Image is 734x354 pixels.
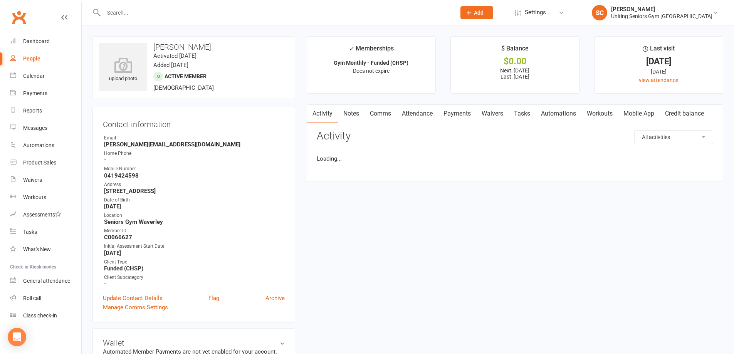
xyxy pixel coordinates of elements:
div: $0.00 [458,57,572,65]
a: Waivers [476,105,509,122]
a: Payments [438,105,476,122]
div: Messages [23,125,47,131]
div: General attendance [23,278,70,284]
a: Product Sales [10,154,81,171]
a: Roll call [10,290,81,307]
strong: 0419424598 [104,172,285,179]
div: Reports [23,107,42,114]
strong: [PERSON_NAME][EMAIL_ADDRESS][DOMAIN_NAME] [104,141,285,148]
div: Open Intercom Messenger [8,328,26,346]
div: upload photo [99,57,147,83]
a: Attendance [396,105,438,122]
a: Mobile App [618,105,660,122]
a: Notes [338,105,364,122]
strong: [DATE] [104,250,285,257]
strong: Gym Monthly - Funded (CHSP) [334,60,408,66]
a: Dashboard [10,33,81,50]
a: Waivers [10,171,81,189]
a: Manage Comms Settings [103,303,168,312]
i: ✓ [349,45,354,52]
li: Loading... [317,154,713,163]
div: Date of Birth [104,196,285,204]
div: Tasks [23,229,37,235]
strong: [DATE] [104,203,285,210]
span: Does not expire [353,68,390,74]
div: Roll call [23,295,41,301]
div: Memberships [349,44,394,58]
div: Email [104,134,285,142]
div: Client Subcategory [104,274,285,281]
div: Automations [23,142,54,148]
div: Mobile Number [104,165,285,173]
div: Class check-in [23,312,57,319]
a: People [10,50,81,67]
div: Waivers [23,177,42,183]
div: Payments [23,90,47,96]
span: Add [474,10,484,16]
strong: C0066627 [104,234,285,241]
div: Address [104,181,285,188]
span: [DEMOGRAPHIC_DATA] [153,84,214,91]
h3: Activity [317,130,713,142]
span: Settings [525,4,546,21]
strong: Funded (CHSP) [104,265,285,272]
div: Uniting Seniors Gym [GEOGRAPHIC_DATA] [611,13,712,20]
div: Last visit [643,44,675,57]
div: $ Balance [501,44,529,57]
input: Search... [101,7,450,18]
div: Product Sales [23,159,56,166]
a: Workouts [581,105,618,122]
a: Calendar [10,67,81,85]
div: Client Type [104,258,285,266]
a: What's New [10,241,81,258]
div: Workouts [23,194,46,200]
time: Added [DATE] [153,62,188,69]
a: Comms [364,105,396,122]
div: SC [592,5,607,20]
a: view attendance [639,77,678,83]
div: People [23,55,40,62]
a: Assessments [10,206,81,223]
div: What's New [23,246,51,252]
h3: Wallet [103,339,285,347]
a: Messages [10,119,81,137]
a: Archive [265,294,285,303]
a: Payments [10,85,81,102]
div: Assessments [23,211,61,218]
strong: Seniors Gym Waverley [104,218,285,225]
div: [DATE] [601,57,716,65]
div: Calendar [23,73,45,79]
time: Activated [DATE] [153,52,197,59]
h3: Contact information [103,117,285,129]
div: Member ID [104,227,285,235]
a: General attendance kiosk mode [10,272,81,290]
a: Class kiosk mode [10,307,81,324]
a: Automations [536,105,581,122]
div: [DATE] [601,67,716,76]
a: Reports [10,102,81,119]
h3: [PERSON_NAME] [99,43,289,51]
a: Clubworx [9,8,29,27]
a: Flag [208,294,219,303]
a: Tasks [10,223,81,241]
a: Update Contact Details [103,294,163,303]
div: Dashboard [23,38,50,44]
a: Credit balance [660,105,709,122]
span: Active member [165,73,207,79]
a: Automations [10,137,81,154]
strong: - [104,280,285,287]
div: Initial Assessment Start Date [104,243,285,250]
div: Home Phone [104,150,285,157]
p: Next: [DATE] Last: [DATE] [458,67,572,80]
a: Tasks [509,105,536,122]
a: Activity [307,105,338,122]
button: Add [460,6,493,19]
strong: - [104,156,285,163]
a: Workouts [10,189,81,206]
strong: [STREET_ADDRESS] [104,188,285,195]
div: Location [104,212,285,219]
div: [PERSON_NAME] [611,6,712,13]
